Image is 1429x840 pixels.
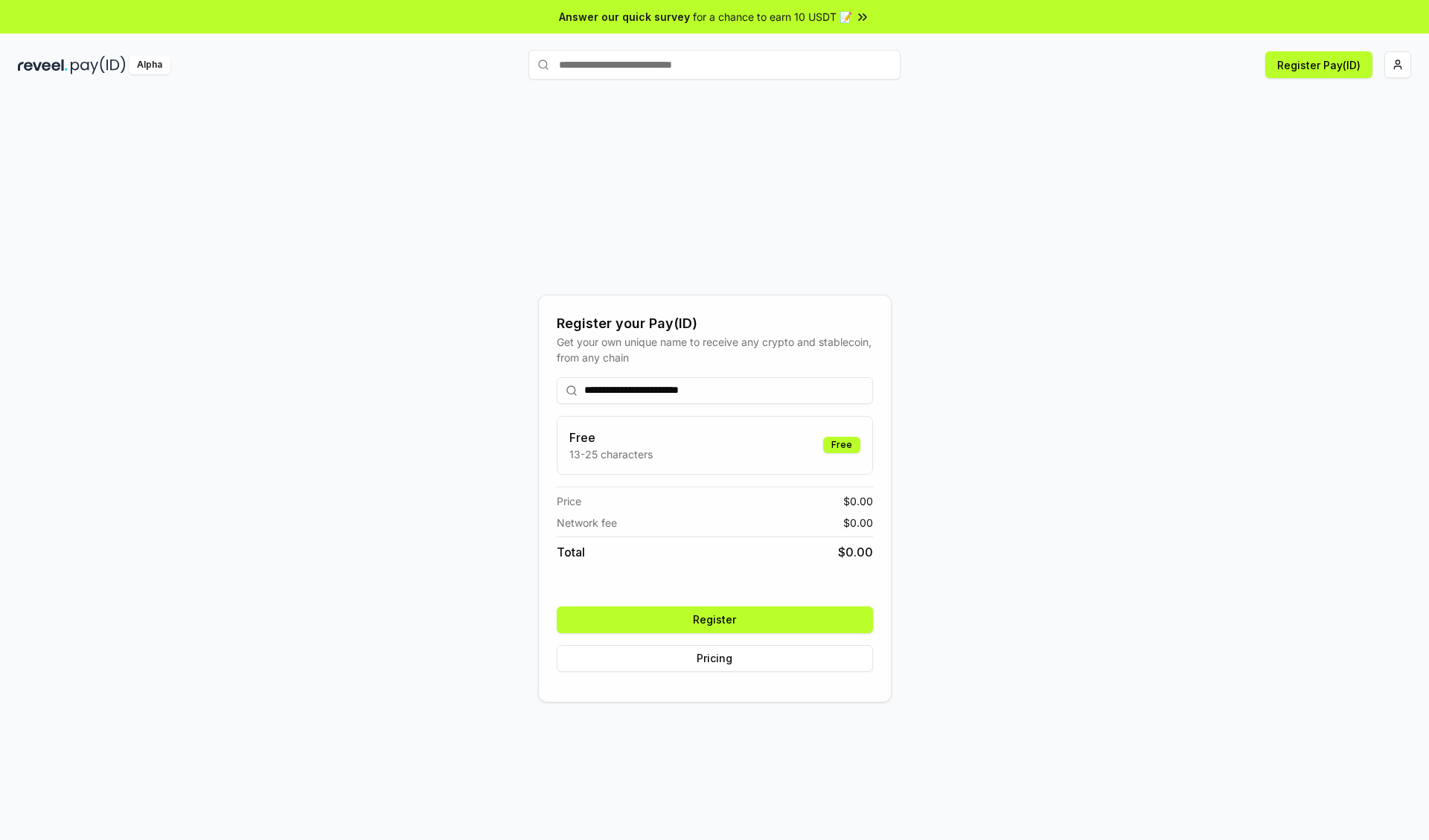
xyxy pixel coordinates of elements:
[557,334,873,365] div: Get your own unique name to receive any crypto and stablecoin, from any chain
[693,9,852,25] span: for a chance to earn 10 USDT 📝
[823,437,860,453] div: Free
[18,56,68,74] img: reveel_dark
[129,56,170,74] div: Alpha
[557,606,873,633] button: Register
[557,543,585,561] span: Total
[569,429,653,446] h3: Free
[843,493,873,509] span: $ 0.00
[557,515,617,530] span: Network fee
[1265,51,1372,78] button: Register Pay(ID)
[843,515,873,530] span: $ 0.00
[71,56,126,74] img: pay_id
[557,493,581,509] span: Price
[557,645,873,672] button: Pricing
[557,313,873,334] div: Register your Pay(ID)
[559,9,690,25] span: Answer our quick survey
[838,543,873,561] span: $ 0.00
[569,446,653,462] p: 13-25 characters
